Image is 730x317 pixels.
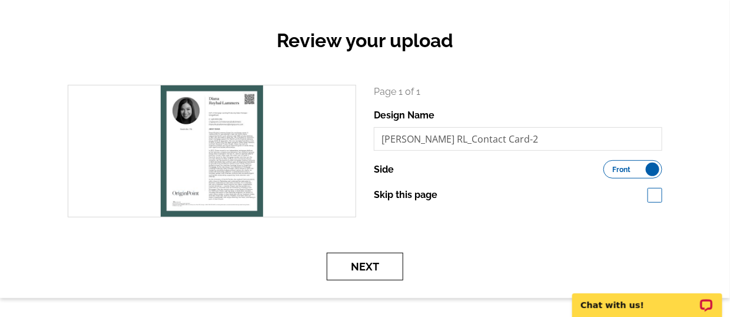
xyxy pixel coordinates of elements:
span: Front [613,167,631,173]
input: File Name [374,127,662,151]
iframe: LiveChat chat widget [565,280,730,317]
label: Design Name [374,108,434,123]
label: Skip this page [374,188,437,202]
label: Side [374,163,394,177]
p: Page 1 of 1 [374,85,662,99]
button: Next [327,253,403,280]
h2: Review your upload [59,29,671,52]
